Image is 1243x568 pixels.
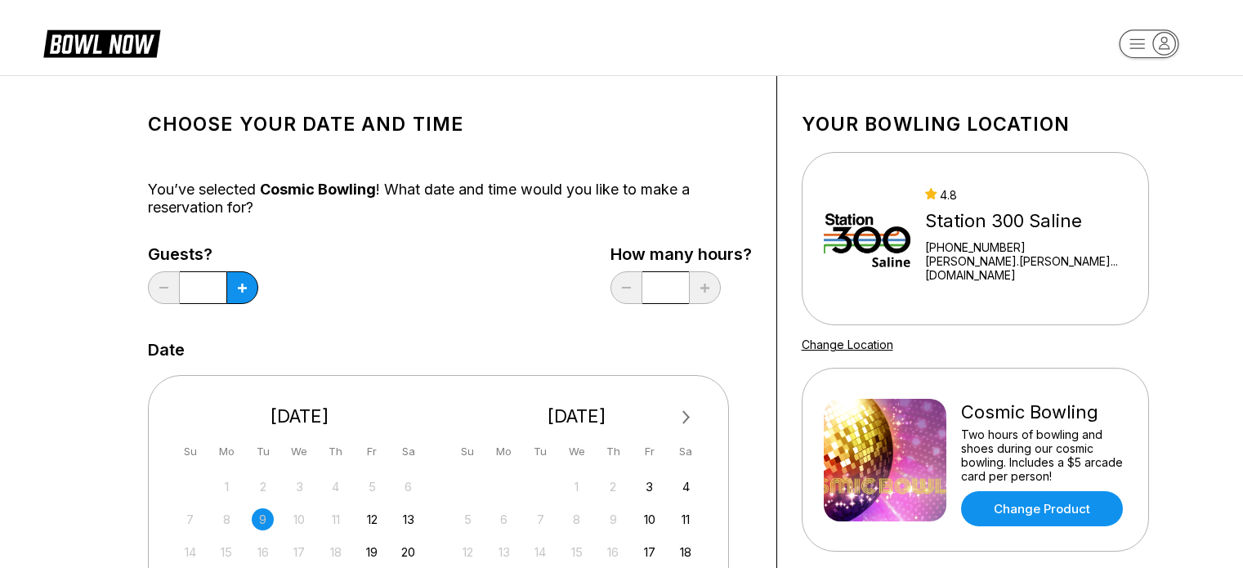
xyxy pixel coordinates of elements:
[961,401,1127,423] div: Cosmic Bowling
[638,508,660,530] div: Choose Friday, October 10th, 2025
[566,508,588,530] div: Not available Wednesday, October 8th, 2025
[216,541,238,563] div: Not available Monday, September 15th, 2025
[602,508,624,530] div: Not available Thursday, October 9th, 2025
[148,341,185,359] label: Date
[457,508,479,530] div: Not available Sunday, October 5th, 2025
[638,476,660,498] div: Choose Friday, October 3rd, 2025
[288,508,311,530] div: Not available Wednesday, September 10th, 2025
[361,508,383,530] div: Choose Friday, September 12th, 2025
[457,541,479,563] div: Not available Sunday, October 12th, 2025
[802,338,893,351] a: Change Location
[324,508,347,530] div: Not available Thursday, September 11th, 2025
[260,181,376,198] span: Cosmic Bowling
[802,113,1149,136] h1: Your bowling location
[216,476,238,498] div: Not available Monday, September 1st, 2025
[361,441,383,463] div: Fr
[397,476,419,498] div: Not available Saturday, September 6th, 2025
[179,508,201,530] div: Not available Sunday, September 7th, 2025
[493,508,515,530] div: Not available Monday, October 6th, 2025
[397,508,419,530] div: Choose Saturday, September 13th, 2025
[610,245,752,263] label: How many hours?
[675,441,697,463] div: Sa
[288,541,311,563] div: Not available Wednesday, September 17th, 2025
[566,441,588,463] div: We
[675,541,697,563] div: Choose Saturday, October 18th, 2025
[252,508,274,530] div: Not available Tuesday, September 9th, 2025
[493,541,515,563] div: Not available Monday, October 13th, 2025
[638,441,660,463] div: Fr
[673,405,700,431] button: Next Month
[602,541,624,563] div: Not available Thursday, October 16th, 2025
[216,508,238,530] div: Not available Monday, September 8th, 2025
[324,476,347,498] div: Not available Thursday, September 4th, 2025
[493,441,515,463] div: Mo
[824,399,946,521] img: Cosmic Bowling
[179,541,201,563] div: Not available Sunday, September 14th, 2025
[288,441,311,463] div: We
[675,476,697,498] div: Choose Saturday, October 4th, 2025
[324,541,347,563] div: Not available Thursday, September 18th, 2025
[252,476,274,498] div: Not available Tuesday, September 2nd, 2025
[324,441,347,463] div: Th
[173,405,427,427] div: [DATE]
[179,441,201,463] div: Su
[252,541,274,563] div: Not available Tuesday, September 16th, 2025
[638,541,660,563] div: Choose Friday, October 17th, 2025
[530,441,552,463] div: Tu
[457,441,479,463] div: Su
[566,476,588,498] div: Not available Wednesday, October 1st, 2025
[925,240,1126,254] div: [PHONE_NUMBER]
[361,476,383,498] div: Not available Friday, September 5th, 2025
[602,441,624,463] div: Th
[252,441,274,463] div: Tu
[148,181,752,217] div: You’ve selected ! What date and time would you like to make a reservation for?
[397,541,419,563] div: Choose Saturday, September 20th, 2025
[361,541,383,563] div: Choose Friday, September 19th, 2025
[450,405,704,427] div: [DATE]
[602,476,624,498] div: Not available Thursday, October 2nd, 2025
[824,177,911,300] img: Station 300 Saline
[961,491,1123,526] a: Change Product
[530,541,552,563] div: Not available Tuesday, October 14th, 2025
[397,441,419,463] div: Sa
[566,541,588,563] div: Not available Wednesday, October 15th, 2025
[148,245,258,263] label: Guests?
[148,113,752,136] h1: Choose your Date and time
[925,254,1126,282] a: [PERSON_NAME].[PERSON_NAME]...[DOMAIN_NAME]
[925,188,1126,202] div: 4.8
[216,441,238,463] div: Mo
[675,508,697,530] div: Choose Saturday, October 11th, 2025
[288,476,311,498] div: Not available Wednesday, September 3rd, 2025
[961,427,1127,483] div: Two hours of bowling and shoes during our cosmic bowling. Includes a $5 arcade card per person!
[530,508,552,530] div: Not available Tuesday, October 7th, 2025
[925,210,1126,232] div: Station 300 Saline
